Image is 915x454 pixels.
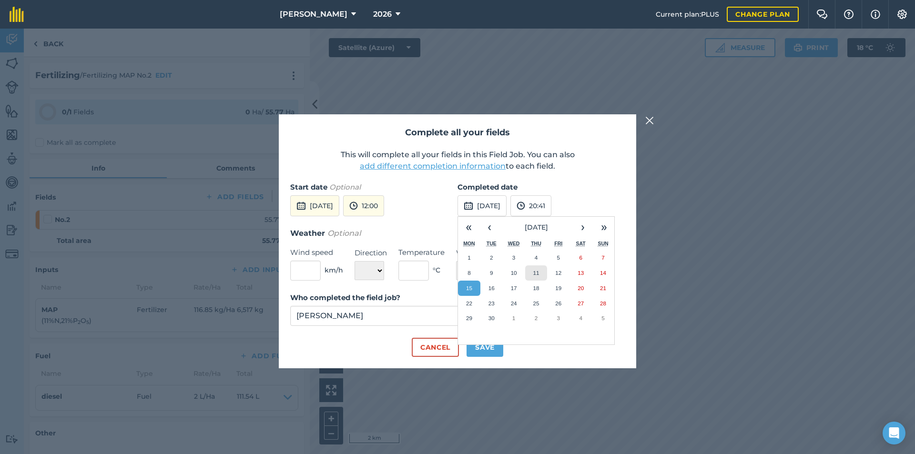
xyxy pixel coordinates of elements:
[531,241,541,246] abbr: Thursday
[569,281,592,296] button: September 20, 2025
[456,247,503,259] label: Weather
[480,311,503,326] button: September 30, 2025
[555,270,561,276] abbr: September 12, 2025
[490,270,493,276] abbr: September 9, 2025
[457,182,518,192] strong: Completed date
[479,217,500,238] button: ‹
[598,241,608,246] abbr: Sunday
[533,285,539,291] abbr: September 18, 2025
[349,200,358,212] img: svg+xml;base64,PD94bWwgdmVyc2lvbj0iMS4wIiBlbmNvZGluZz0idXRmLTgiPz4KPCEtLSBHZW5lcmF0b3I6IEFkb2JlIE...
[525,265,548,281] button: September 11, 2025
[360,161,506,172] button: add different completion information
[525,250,548,265] button: September 4, 2025
[503,265,525,281] button: September 10, 2025
[290,227,625,240] h3: Weather
[525,311,548,326] button: October 2, 2025
[290,149,625,172] p: This will complete all your fields in this Field Job. You can also to each field.
[547,296,569,311] button: September 26, 2025
[329,182,361,192] em: Optional
[600,285,606,291] abbr: September 21, 2025
[488,285,495,291] abbr: September 16, 2025
[467,338,503,357] button: Save
[10,7,24,22] img: fieldmargin Logo
[557,254,560,261] abbr: September 5, 2025
[576,241,586,246] abbr: Saturday
[487,241,497,246] abbr: Tuesday
[503,250,525,265] button: September 3, 2025
[883,422,905,444] div: Open Intercom Messenger
[458,217,479,238] button: «
[457,195,507,216] button: [DATE]
[592,281,614,296] button: September 21, 2025
[500,217,572,238] button: [DATE]
[503,296,525,311] button: September 24, 2025
[579,254,582,261] abbr: September 6, 2025
[525,296,548,311] button: September 25, 2025
[325,265,343,275] span: km/h
[508,241,520,246] abbr: Wednesday
[458,250,480,265] button: September 1, 2025
[466,285,472,291] abbr: September 15, 2025
[656,9,719,20] span: Current plan : PLUS
[488,300,495,306] abbr: September 23, 2025
[579,315,582,321] abbr: October 4, 2025
[458,265,480,281] button: September 8, 2025
[463,241,475,246] abbr: Monday
[593,217,614,238] button: »
[871,9,880,20] img: svg+xml;base64,PHN2ZyB4bWxucz0iaHR0cDovL3d3dy53My5vcmcvMjAwMC9zdmciIHdpZHRoPSIxNyIgaGVpZ2h0PSIxNy...
[327,229,361,238] em: Optional
[503,311,525,326] button: October 1, 2025
[503,281,525,296] button: September 17, 2025
[511,270,517,276] abbr: September 10, 2025
[816,10,828,19] img: Two speech bubbles overlapping with the left bubble in the forefront
[600,300,606,306] abbr: September 28, 2025
[373,9,392,20] span: 2026
[398,247,445,258] label: Temperature
[592,265,614,281] button: September 14, 2025
[547,250,569,265] button: September 5, 2025
[569,311,592,326] button: October 4, 2025
[296,200,306,212] img: svg+xml;base64,PD94bWwgdmVyc2lvbj0iMS4wIiBlbmNvZGluZz0idXRmLTgiPz4KPCEtLSBHZW5lcmF0b3I6IEFkb2JlIE...
[557,315,560,321] abbr: October 3, 2025
[578,285,584,291] abbr: September 20, 2025
[547,281,569,296] button: September 19, 2025
[517,200,525,212] img: svg+xml;base64,PD94bWwgdmVyc2lvbj0iMS4wIiBlbmNvZGluZz0idXRmLTgiPz4KPCEtLSBHZW5lcmF0b3I6IEFkb2JlIE...
[592,311,614,326] button: October 5, 2025
[572,217,593,238] button: ›
[547,311,569,326] button: October 3, 2025
[510,195,551,216] button: 20:41
[458,296,480,311] button: September 22, 2025
[355,247,387,259] label: Direction
[533,300,539,306] abbr: September 25, 2025
[578,300,584,306] abbr: September 27, 2025
[535,315,538,321] abbr: October 2, 2025
[535,254,538,261] abbr: September 4, 2025
[511,300,517,306] abbr: September 24, 2025
[468,254,470,261] abbr: September 1, 2025
[843,10,854,19] img: A question mark icon
[433,265,440,275] span: ° C
[601,315,604,321] abbr: October 5, 2025
[569,250,592,265] button: September 6, 2025
[727,7,799,22] a: Change plan
[555,285,561,291] abbr: September 19, 2025
[488,315,495,321] abbr: September 30, 2025
[412,338,459,357] button: Cancel
[512,254,515,261] abbr: September 3, 2025
[601,254,604,261] abbr: September 7, 2025
[466,315,472,321] abbr: September 29, 2025
[600,270,606,276] abbr: September 14, 2025
[511,285,517,291] abbr: September 17, 2025
[592,296,614,311] button: September 28, 2025
[592,250,614,265] button: September 7, 2025
[645,115,654,126] img: svg+xml;base64,PHN2ZyB4bWxucz0iaHR0cDovL3d3dy53My5vcmcvMjAwMC9zdmciIHdpZHRoPSIyMiIgaGVpZ2h0PSIzMC...
[468,270,470,276] abbr: September 8, 2025
[290,293,400,302] strong: Who completed the field job?
[547,265,569,281] button: September 12, 2025
[533,270,539,276] abbr: September 11, 2025
[480,265,503,281] button: September 9, 2025
[290,247,343,258] label: Wind speed
[290,195,339,216] button: [DATE]
[578,270,584,276] abbr: September 13, 2025
[525,223,548,232] span: [DATE]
